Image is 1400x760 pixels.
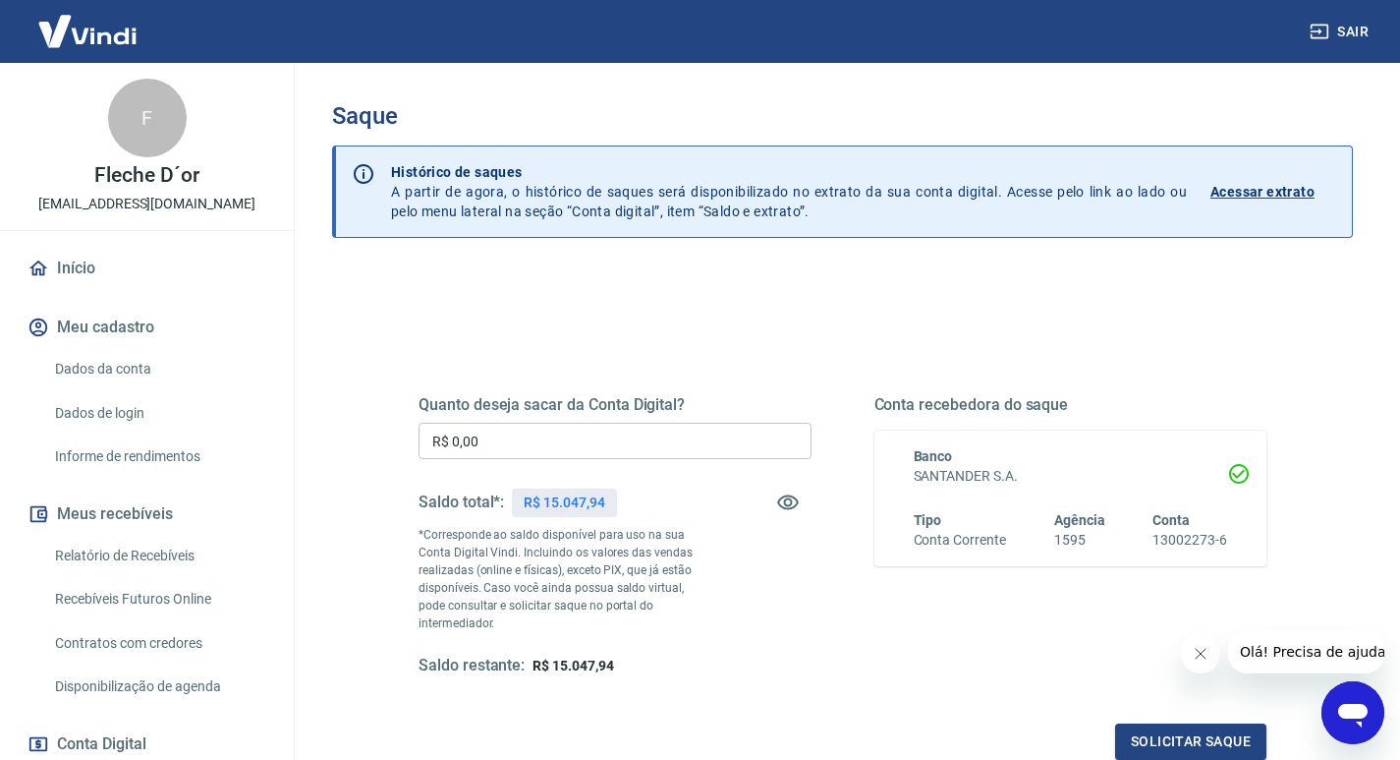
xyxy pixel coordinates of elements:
iframe: Fechar mensagem [1181,634,1220,673]
a: Recebíveis Futuros Online [47,579,270,619]
a: Dados de login [47,393,270,434]
a: Disponibilização de agenda [47,667,270,707]
h6: 13002273-6 [1152,530,1227,551]
button: Sair [1306,14,1376,50]
div: F [108,79,187,157]
span: Agência [1054,512,1105,528]
h3: Saque [332,102,1353,130]
img: Vindi [24,1,151,61]
h6: 1595 [1054,530,1105,551]
span: Banco [914,448,953,464]
h5: Quanto deseja sacar da Conta Digital? [419,395,812,415]
p: [EMAIL_ADDRESS][DOMAIN_NAME] [38,194,255,214]
p: R$ 15.047,94 [524,493,604,513]
span: R$ 15.047,94 [532,658,613,673]
iframe: Mensagem da empresa [1228,630,1384,673]
p: *Corresponde ao saldo disponível para uso na sua Conta Digital Vindi. Incluindo os valores das ve... [419,526,713,632]
a: Informe de rendimentos [47,437,270,477]
button: Solicitar saque [1115,724,1266,760]
button: Meus recebíveis [24,493,270,536]
span: Tipo [914,512,942,528]
h6: Conta Corrente [914,530,1006,551]
p: A partir de agora, o histórico de saques será disponibilizado no extrato da sua conta digital. Ac... [391,162,1187,221]
a: Contratos com credores [47,623,270,664]
a: Relatório de Recebíveis [47,536,270,576]
a: Acessar extrato [1210,162,1336,221]
a: Dados da conta [47,349,270,389]
h5: Saldo total*: [419,493,504,512]
h5: Conta recebedora do saque [874,395,1267,415]
h5: Saldo restante: [419,656,525,676]
a: Início [24,247,270,290]
span: Olá! Precisa de ajuda? [12,14,165,29]
h6: SANTANDER S.A. [914,466,1228,487]
span: Conta [1152,512,1190,528]
button: Meu cadastro [24,306,270,349]
p: Acessar extrato [1210,182,1315,202]
p: Histórico de saques [391,162,1187,182]
iframe: Botão para abrir a janela de mensagens [1321,681,1384,744]
p: Fleche D´or [94,165,198,186]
